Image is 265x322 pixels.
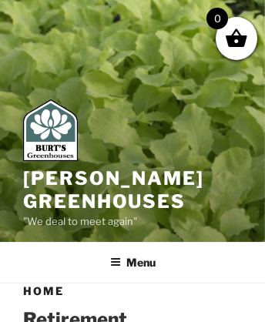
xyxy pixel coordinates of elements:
p: "We deal to meet again" [23,213,242,230]
span: 0 [206,8,228,29]
h1: Home [23,283,242,299]
img: Burt's Greenhouses [23,99,78,161]
a: [PERSON_NAME] Greenhouses [23,167,204,213]
button: Menu [99,243,166,281]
